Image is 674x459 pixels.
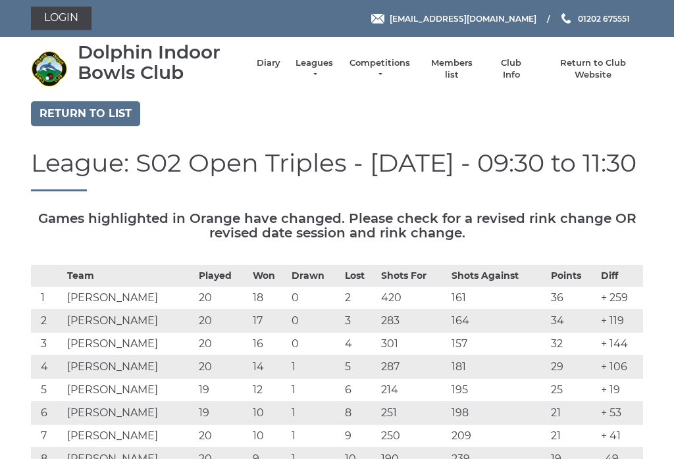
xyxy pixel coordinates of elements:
[249,425,289,448] td: 10
[548,310,598,333] td: 34
[288,425,342,448] td: 1
[448,287,548,310] td: 161
[288,402,342,425] td: 1
[371,14,384,24] img: Email
[195,425,249,448] td: 20
[288,266,342,287] th: Drawn
[598,287,643,310] td: + 259
[31,356,64,379] td: 4
[64,266,195,287] th: Team
[378,333,448,356] td: 301
[448,266,548,287] th: Shots Against
[195,333,249,356] td: 20
[548,425,598,448] td: 21
[195,266,249,287] th: Played
[578,13,630,23] span: 01202 675551
[288,379,342,402] td: 1
[294,57,335,81] a: Leagues
[548,266,598,287] th: Points
[548,379,598,402] td: 25
[195,310,249,333] td: 20
[31,402,64,425] td: 6
[31,287,64,310] td: 1
[598,356,643,379] td: + 106
[448,425,548,448] td: 209
[249,266,289,287] th: Won
[64,379,195,402] td: [PERSON_NAME]
[561,13,571,24] img: Phone us
[378,356,448,379] td: 287
[378,425,448,448] td: 250
[448,379,548,402] td: 195
[195,356,249,379] td: 20
[288,310,342,333] td: 0
[31,310,64,333] td: 2
[378,266,448,287] th: Shots For
[249,310,289,333] td: 17
[598,425,643,448] td: + 41
[31,425,64,448] td: 7
[288,356,342,379] td: 1
[249,287,289,310] td: 18
[390,13,536,23] span: [EMAIL_ADDRESS][DOMAIN_NAME]
[342,356,377,379] td: 5
[31,51,67,87] img: Dolphin Indoor Bowls Club
[249,379,289,402] td: 12
[64,402,195,425] td: [PERSON_NAME]
[548,356,598,379] td: 29
[78,42,244,83] div: Dolphin Indoor Bowls Club
[288,287,342,310] td: 0
[342,333,377,356] td: 4
[195,379,249,402] td: 19
[249,402,289,425] td: 10
[598,266,643,287] th: Diff
[249,333,289,356] td: 16
[195,287,249,310] td: 20
[378,310,448,333] td: 283
[598,379,643,402] td: + 19
[371,12,536,25] a: Email [EMAIL_ADDRESS][DOMAIN_NAME]
[195,402,249,425] td: 19
[448,402,548,425] td: 198
[342,425,377,448] td: 9
[378,402,448,425] td: 251
[31,149,643,192] h1: League: S02 Open Triples - [DATE] - 09:30 to 11:30
[64,356,195,379] td: [PERSON_NAME]
[548,287,598,310] td: 36
[598,310,643,333] td: + 119
[288,333,342,356] td: 0
[448,333,548,356] td: 157
[257,57,280,69] a: Diary
[548,402,598,425] td: 21
[448,356,548,379] td: 181
[598,333,643,356] td: + 144
[342,266,377,287] th: Lost
[348,57,411,81] a: Competitions
[448,310,548,333] td: 164
[342,310,377,333] td: 3
[64,287,195,310] td: [PERSON_NAME]
[559,12,630,25] a: Phone us 01202 675551
[342,402,377,425] td: 8
[31,211,643,240] h5: Games highlighted in Orange have changed. Please check for a revised rink change OR revised date ...
[249,356,289,379] td: 14
[31,101,140,126] a: Return to list
[64,425,195,448] td: [PERSON_NAME]
[31,379,64,402] td: 5
[64,310,195,333] td: [PERSON_NAME]
[31,7,91,30] a: Login
[492,57,531,81] a: Club Info
[548,333,598,356] td: 32
[31,333,64,356] td: 3
[342,379,377,402] td: 6
[544,57,643,81] a: Return to Club Website
[424,57,479,81] a: Members list
[378,287,448,310] td: 420
[64,333,195,356] td: [PERSON_NAME]
[342,287,377,310] td: 2
[598,402,643,425] td: + 53
[378,379,448,402] td: 214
